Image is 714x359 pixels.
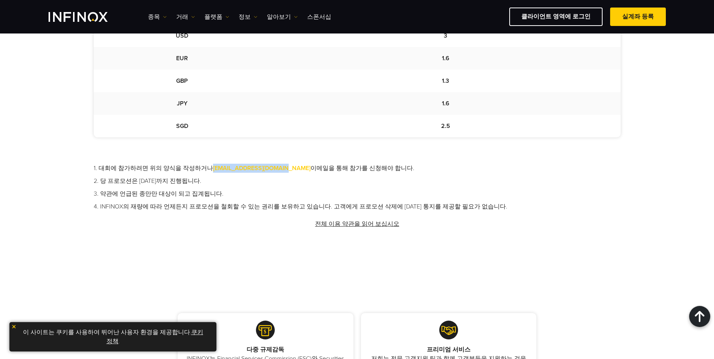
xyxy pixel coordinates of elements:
a: 정보 [239,12,257,21]
img: yellow close icon [11,324,17,329]
td: GBP [94,70,271,92]
li: 1. 대회에 참가하려면 위의 양식을 작성하거나 이메일을 통해 참가를 신청해야 합니다. [94,164,621,173]
td: EUR [94,47,271,70]
td: JPY [94,92,271,115]
a: 거래 [176,12,195,21]
a: 종목 [148,12,167,21]
a: 알아보기 [267,12,298,21]
td: 3 [271,24,620,47]
td: 2.5 [271,115,620,137]
a: [EMAIL_ADDRESS][DOMAIN_NAME] [213,164,311,172]
a: 플랫폼 [204,12,229,21]
td: SGD [94,115,271,137]
td: 1.3 [271,70,620,92]
a: 스폰서십 [307,12,331,21]
li: 2. 당 프로모션은 [DATE]까지 진행됩니다. [94,176,621,186]
a: 전체 이용 약관을 읽어 보십시오 [314,215,400,233]
a: INFINOX Logo [49,12,125,22]
li: 4. INFINOX의 재량에 따라 언제든지 프로모션을 철회할 수 있는 권리를 보유하고 있습니다. 고객에게 프로모션 삭제에 [DATE] 통지를 제공할 필요가 없습니다. [94,202,621,211]
td: USD [94,24,271,47]
li: 3. 약관에 언급된 종만만 대상이 되고 집계됩니다. [94,189,621,198]
p: 이 사이트는 쿠키를 사용하여 뛰어난 사용자 환경을 제공합니다. . [13,326,213,348]
td: 1.6 [271,47,620,70]
a: 클라이언트 영역에 로그인 [509,8,603,26]
a: 실계좌 등록 [610,8,666,26]
td: 1.6 [271,92,620,115]
strong: 다중 규제감독 [247,346,284,353]
strong: 프리미엄 서비스 [427,346,470,353]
